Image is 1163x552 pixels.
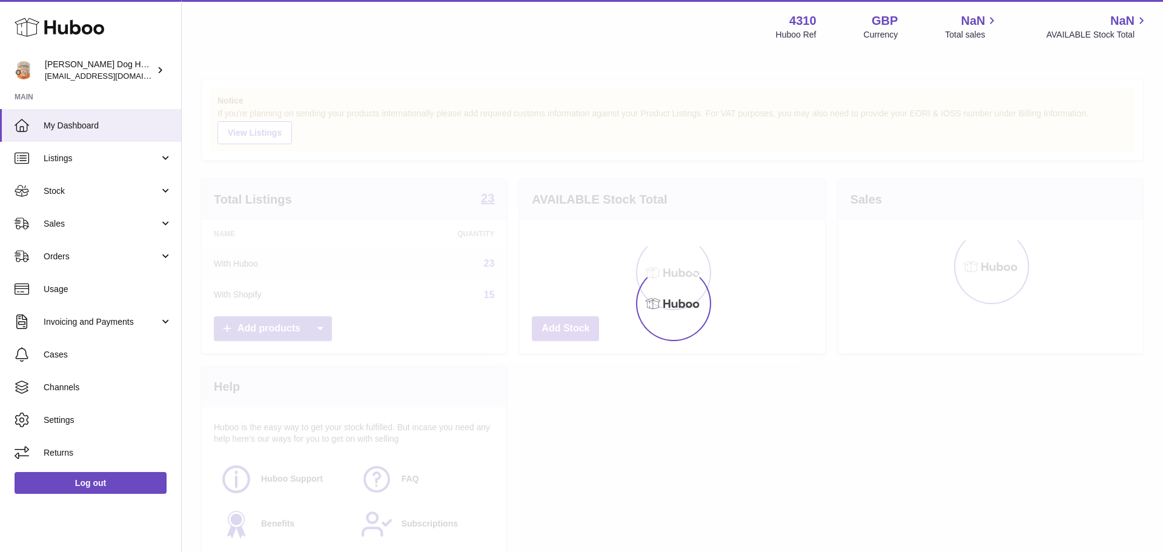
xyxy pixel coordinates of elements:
[45,59,154,82] div: [PERSON_NAME] Dog House
[44,251,159,262] span: Orders
[1046,13,1148,41] a: NaN AVAILABLE Stock Total
[44,349,172,361] span: Cases
[44,153,159,164] span: Listings
[44,382,172,393] span: Channels
[789,13,817,29] strong: 4310
[872,13,898,29] strong: GBP
[15,61,33,79] img: internalAdmin-4310@internal.huboo.com
[945,29,999,41] span: Total sales
[776,29,817,41] div: Huboo Ref
[1046,29,1148,41] span: AVAILABLE Stock Total
[864,29,898,41] div: Currency
[44,316,159,328] span: Invoicing and Payments
[44,414,172,426] span: Settings
[44,185,159,197] span: Stock
[44,447,172,459] span: Returns
[44,218,159,230] span: Sales
[15,472,167,494] a: Log out
[945,13,999,41] a: NaN Total sales
[45,71,178,81] span: [EMAIL_ADDRESS][DOMAIN_NAME]
[1110,13,1135,29] span: NaN
[44,284,172,295] span: Usage
[44,120,172,131] span: My Dashboard
[961,13,985,29] span: NaN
